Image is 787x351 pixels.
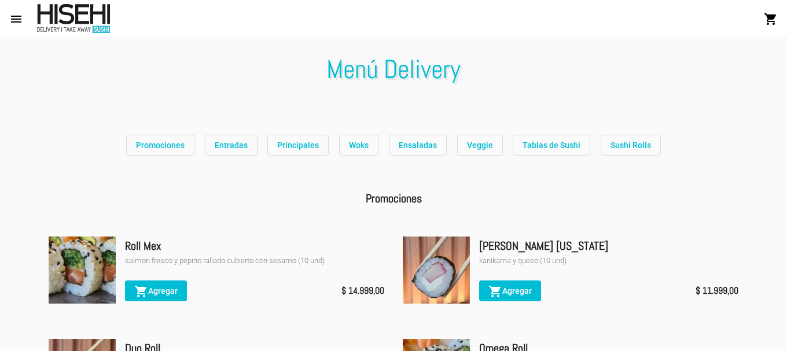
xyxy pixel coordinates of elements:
span: Agregar [134,286,178,295]
mat-icon: shopping_cart [488,285,502,298]
button: Tablas de Sushi [513,135,590,156]
img: 3f0b4f40-7ccf-4eeb-bf87-cb49b82bb8eb.jpeg [403,237,470,304]
button: Ensaladas [389,135,447,156]
span: $ 11.999,00 [696,283,738,299]
div: kanikama y queso (10 und) [479,255,738,267]
span: Sushi Rolls [611,141,651,150]
img: c19f0515-b645-47a5-8f23-49fe53a513a2.jpeg [49,237,116,304]
mat-icon: menu [9,12,23,26]
div: salmon fresco y pepino rallado cubierto con sesamo (10 und) [125,255,384,267]
mat-icon: shopping_cart [764,12,778,26]
span: Veggie [467,141,493,150]
button: Sushi Rolls [601,135,661,156]
span: $ 14.999,00 [341,283,384,299]
button: Principales [267,135,329,156]
div: [PERSON_NAME] [US_STATE] [479,237,738,255]
span: Ensaladas [399,141,437,150]
mat-icon: shopping_cart [134,285,148,298]
span: Promociones [136,141,185,150]
div: Roll Mex [125,237,384,255]
button: Promociones [126,135,194,156]
button: Agregar [479,280,541,301]
span: Woks [349,141,369,150]
button: Veggie [457,135,503,156]
button: Agregar [125,280,187,301]
span: Principales [277,141,319,150]
h2: Promociones [352,184,436,213]
button: Entradas [205,135,258,156]
span: Agregar [488,286,532,295]
span: Tablas de Sushi [523,141,580,150]
span: Entradas [215,141,248,150]
button: Woks [339,135,378,156]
